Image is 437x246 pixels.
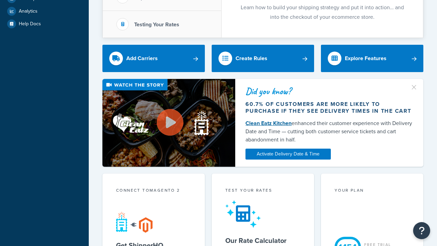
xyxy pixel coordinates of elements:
a: Analytics [5,5,84,17]
div: Connect to Magento 2 [116,187,191,195]
div: enhanced their customer experience with Delivery Date and Time — cutting both customer service ti... [245,119,413,144]
a: Clean Eatz Kitchen [245,119,292,127]
button: Open Resource Center [413,222,430,239]
div: Test your rates [225,187,300,195]
div: Add Carriers [126,54,158,63]
div: Create Rules [236,54,267,63]
span: Help Docs [19,21,41,27]
span: Analytics [19,9,38,14]
div: Your Plan [335,187,410,195]
a: Add Carriers [102,45,205,72]
a: Create Rules [212,45,314,72]
a: Help Docs [5,18,84,30]
a: Activate Delivery Date & Time [245,149,331,160]
img: connect-shq-magento-24cdf84b.svg [116,211,153,233]
img: Video thumbnail [102,79,235,167]
h3: Testing Your Rates [134,22,179,28]
div: Did you know? [245,86,413,96]
div: Explore Features [345,54,386,63]
a: Explore Features [321,45,423,72]
div: 60.7% of customers are more likely to purchase if they see delivery times in the cart [245,101,413,114]
span: Learn how to build your shipping strategy and put it into action… and into the checkout of your e... [241,3,404,21]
